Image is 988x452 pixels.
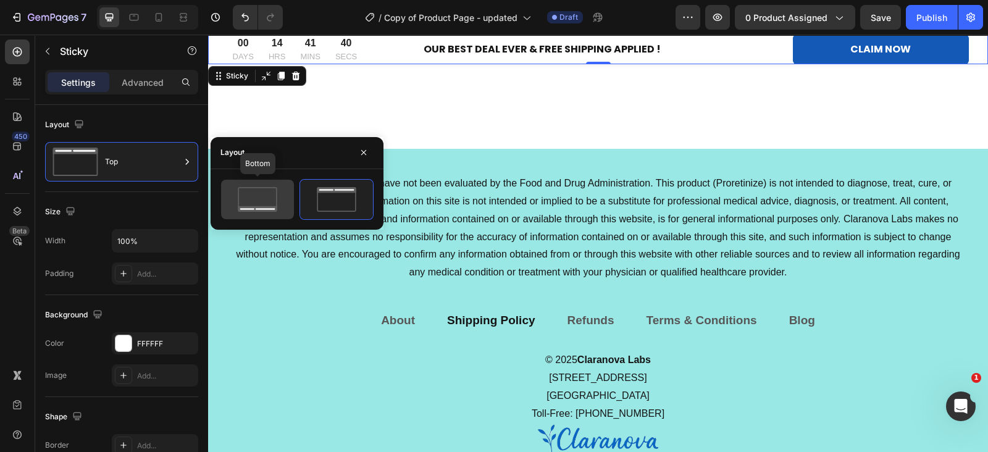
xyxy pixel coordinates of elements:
span: / [379,11,382,24]
a: Blog [581,279,607,292]
div: Image [45,370,67,381]
p: © 2025 [STREET_ADDRESS] [GEOGRAPHIC_DATA] [21,317,760,370]
div: Color [45,338,64,349]
div: Width [45,235,65,246]
div: Layout [45,117,86,133]
div: Shape [45,409,85,425]
button: 0 product assigned [735,5,855,30]
input: Auto [112,230,198,252]
div: Top [105,148,180,176]
div: Padding [45,268,73,279]
div: Background [45,307,105,324]
a: Terms & Conditions [438,279,549,292]
p: Toll-Free: [PHONE_NUMBER] [21,370,760,388]
span: Save [871,12,891,23]
p: Advanced [122,76,164,89]
p: Settings [61,76,96,89]
div: Undo/Redo [233,5,283,30]
strong: Claranova Labs [369,320,443,330]
span: 0 product assigned [745,11,827,24]
button: Save [860,5,901,30]
div: Border [45,440,69,451]
button: Publish [906,5,958,30]
span: Copy of Product Page - updated [384,11,517,24]
iframe: Intercom live chat [946,391,976,421]
a: Shipping Policy [239,279,327,292]
div: Add... [137,269,195,280]
div: Layout [220,147,245,158]
div: Add... [137,370,195,382]
p: 7 [81,10,86,25]
div: Publish [916,11,947,24]
iframe: Design area [208,35,988,452]
a: Refunds [359,279,406,292]
div: Add... [137,440,195,451]
span: 1 [971,373,981,383]
p: Sticky [60,44,165,59]
div: 450 [12,132,30,141]
img: gempages_581239761960698798-94d05133-5283-46fb-bbdd-7e6ddcca8ae8.png [329,390,452,429]
div: Beta [9,226,30,236]
span: Draft [559,12,578,23]
div: FFFFFF [137,338,195,349]
button: 7 [5,5,92,30]
div: Size [45,204,78,220]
